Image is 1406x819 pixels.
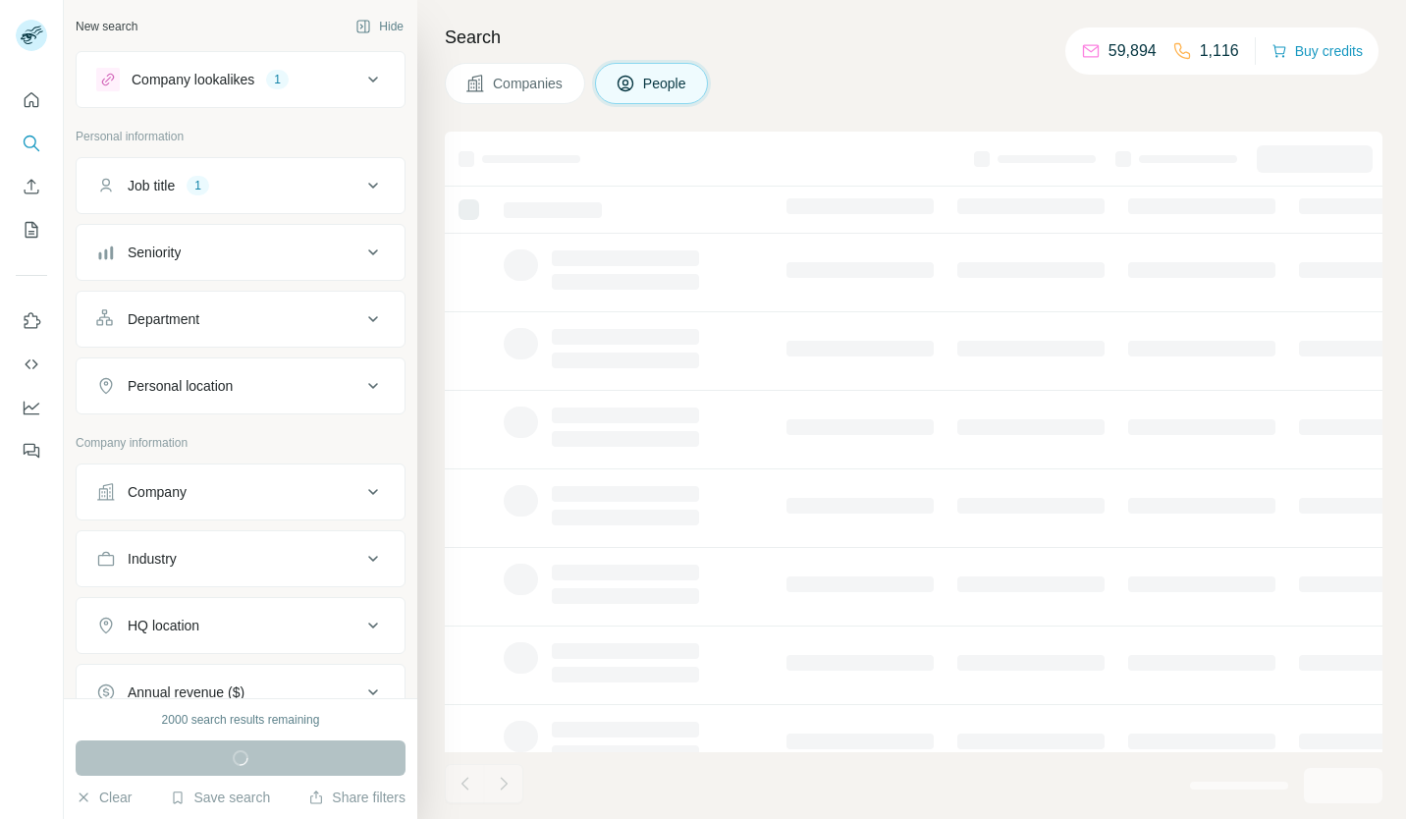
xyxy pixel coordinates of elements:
[16,169,47,204] button: Enrich CSV
[643,74,688,93] span: People
[1109,39,1157,63] p: 59,894
[16,390,47,425] button: Dashboard
[445,24,1382,51] h4: Search
[16,212,47,247] button: My lists
[77,229,405,276] button: Seniority
[128,616,199,635] div: HQ location
[76,788,132,807] button: Clear
[76,18,137,35] div: New search
[16,303,47,339] button: Use Surfe on LinkedIn
[128,176,175,195] div: Job title
[493,74,565,93] span: Companies
[128,549,177,569] div: Industry
[77,468,405,516] button: Company
[162,711,320,729] div: 2000 search results remaining
[128,376,233,396] div: Personal location
[77,362,405,409] button: Personal location
[16,82,47,118] button: Quick start
[77,602,405,649] button: HQ location
[128,243,181,262] div: Seniority
[76,434,406,452] p: Company information
[132,70,254,89] div: Company lookalikes
[77,56,405,103] button: Company lookalikes1
[1200,39,1239,63] p: 1,116
[342,12,417,41] button: Hide
[308,788,406,807] button: Share filters
[77,162,405,209] button: Job title1
[128,682,244,702] div: Annual revenue ($)
[170,788,270,807] button: Save search
[1271,37,1363,65] button: Buy credits
[16,126,47,161] button: Search
[16,347,47,382] button: Use Surfe API
[266,71,289,88] div: 1
[128,482,187,502] div: Company
[76,128,406,145] p: Personal information
[77,296,405,343] button: Department
[77,669,405,716] button: Annual revenue ($)
[187,177,209,194] div: 1
[77,535,405,582] button: Industry
[16,433,47,468] button: Feedback
[128,309,199,329] div: Department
